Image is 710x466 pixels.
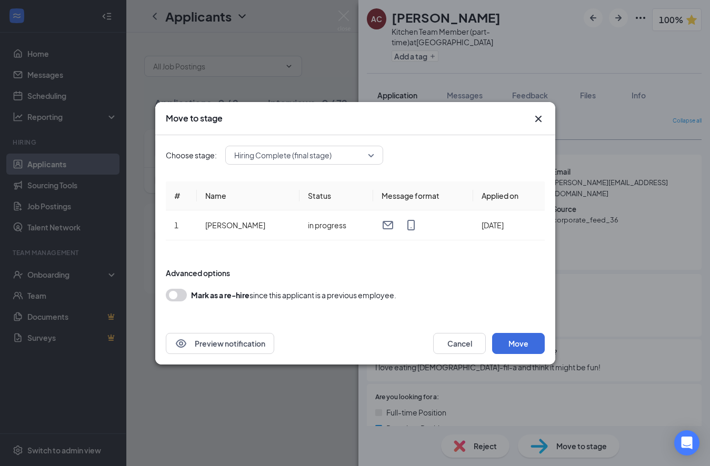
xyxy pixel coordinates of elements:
[166,181,197,210] th: #
[473,181,544,210] th: Applied on
[299,181,373,210] th: Status
[166,333,274,354] button: EyePreview notification
[405,219,417,231] svg: MobileSms
[299,210,373,240] td: in progress
[433,333,486,354] button: Cancel
[191,289,396,301] div: since this applicant is a previous employee.
[492,333,545,354] button: Move
[166,149,217,161] span: Choose stage:
[196,210,299,240] td: [PERSON_NAME]
[196,181,299,210] th: Name
[166,268,545,278] div: Advanced options
[175,337,187,350] svg: Eye
[174,220,178,230] span: 1
[674,430,699,455] div: Open Intercom Messenger
[166,113,223,124] h3: Move to stage
[373,181,473,210] th: Message format
[473,210,544,240] td: [DATE]
[382,219,394,231] svg: Email
[234,147,332,163] span: Hiring Complete (final stage)
[191,290,249,300] b: Mark as a re-hire
[532,113,545,125] button: Close
[532,113,545,125] svg: Cross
